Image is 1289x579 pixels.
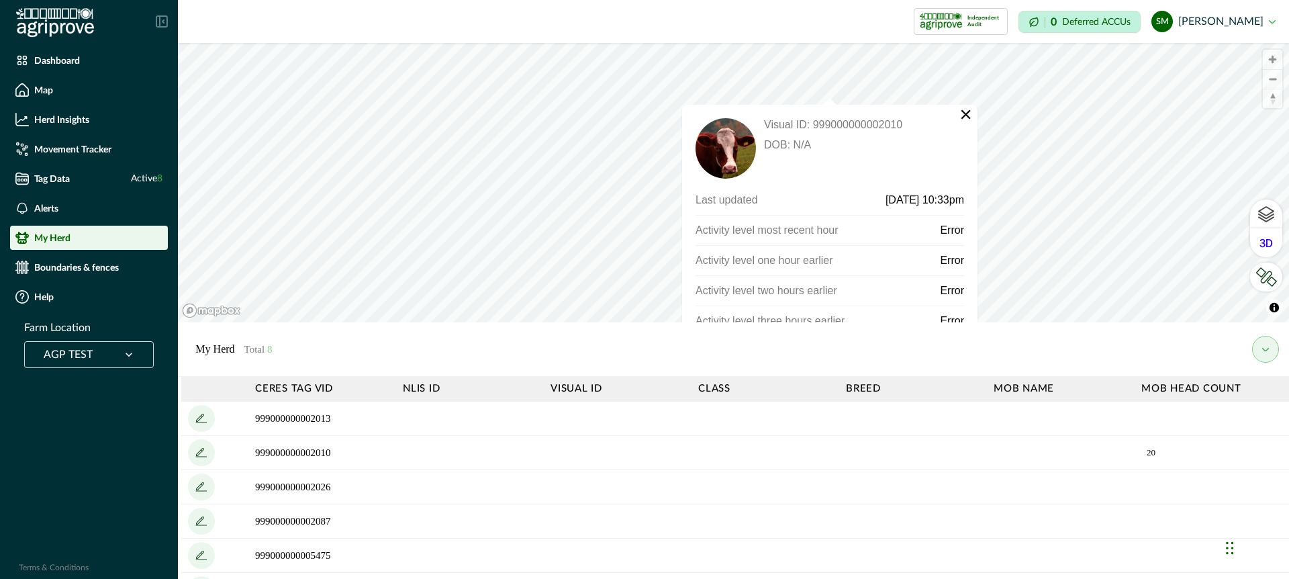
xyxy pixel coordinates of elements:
button: Zoom in [1263,50,1282,69]
a: Mapbox logo [182,303,241,318]
p: Activity level two hours earlier [696,284,940,298]
p: Map [34,85,53,95]
td: 999000000002087 [248,504,396,539]
span: 8 [267,344,273,355]
span: Total [244,344,273,355]
th: NLIS ID [396,377,544,402]
p: Farm Location [24,320,91,336]
img: certification logo [920,11,962,32]
a: Alerts [10,196,168,220]
canvas: Map [178,43,1289,322]
p: Visual ID: 999000000002010 [764,118,902,132]
a: Herd Insights [10,107,168,132]
button: Toggle attribution [1266,300,1282,316]
p: Activity level one hour earlier [696,254,940,267]
a: Tag DataActive8 [10,167,168,191]
div: Drag [1226,528,1234,568]
img: LkRIKP7pqK064DBUf7vatyaj0RnXiK+1zEGAAAAAElFTkSuQmCC [1255,267,1277,287]
p: My Herd [195,341,272,357]
button: add [188,405,215,432]
a: My Herd [10,226,168,250]
p: 20 [1147,446,1214,459]
button: add [188,474,215,500]
p: Error [897,224,964,237]
p: Error [940,254,964,267]
button: steve le moenic[PERSON_NAME] [1151,5,1276,38]
p: Herd Insights [34,114,89,125]
button: add [188,439,215,466]
a: Boundaries & fences [10,255,168,279]
a: Dashboard [10,48,168,73]
a: Help [10,285,168,309]
p: Error [940,314,964,328]
p: Deferred ACCUs [1062,17,1131,27]
span: Zoom out [1263,70,1282,89]
span: 8 [157,174,162,183]
a: Movement Tracker [10,137,168,161]
button: Close popup [959,107,972,121]
p: Activity level three hours earlier [696,314,940,328]
p: Tag Data [34,173,70,184]
p: Alerts [34,203,58,214]
p: Error [940,284,964,298]
th: Breed [839,377,987,402]
p: Boundaries & fences [34,262,119,273]
button: add [188,508,215,535]
button: my herd [1252,336,1279,363]
td: 999000000002010 [248,436,396,470]
th: Class [691,377,839,402]
p: Last updated [696,193,830,207]
p: [DATE] 10:33pm [830,193,964,207]
p: Dashboard [34,55,80,66]
td: 999000000002026 [248,470,396,504]
p: DOB: N/A [764,138,902,152]
img: Logo [16,8,94,38]
button: add [188,542,215,569]
p: My Herd [34,232,70,243]
span: Active [131,172,162,186]
button: Zoom out [1263,69,1282,89]
th: Visual ID [544,377,691,402]
a: Map [10,78,168,102]
th: Mob name [987,377,1135,402]
p: 0 [1051,17,1057,28]
img: default_cow.png [696,118,756,179]
iframe: Chat Widget [1222,515,1289,579]
button: Reset bearing to north [1263,89,1282,108]
p: Help [34,292,54,302]
button: certification logoIndependent Audit [914,8,1008,35]
td: 999000000002013 [248,402,396,436]
td: 999000000005475 [248,539,396,573]
th: Ceres Tag VID [248,377,396,402]
p: Movement Tracker [34,144,111,154]
th: Mob head count [1135,377,1282,402]
p: Independent Audit [967,15,1002,28]
p: Activity level most recent hour [696,224,897,237]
